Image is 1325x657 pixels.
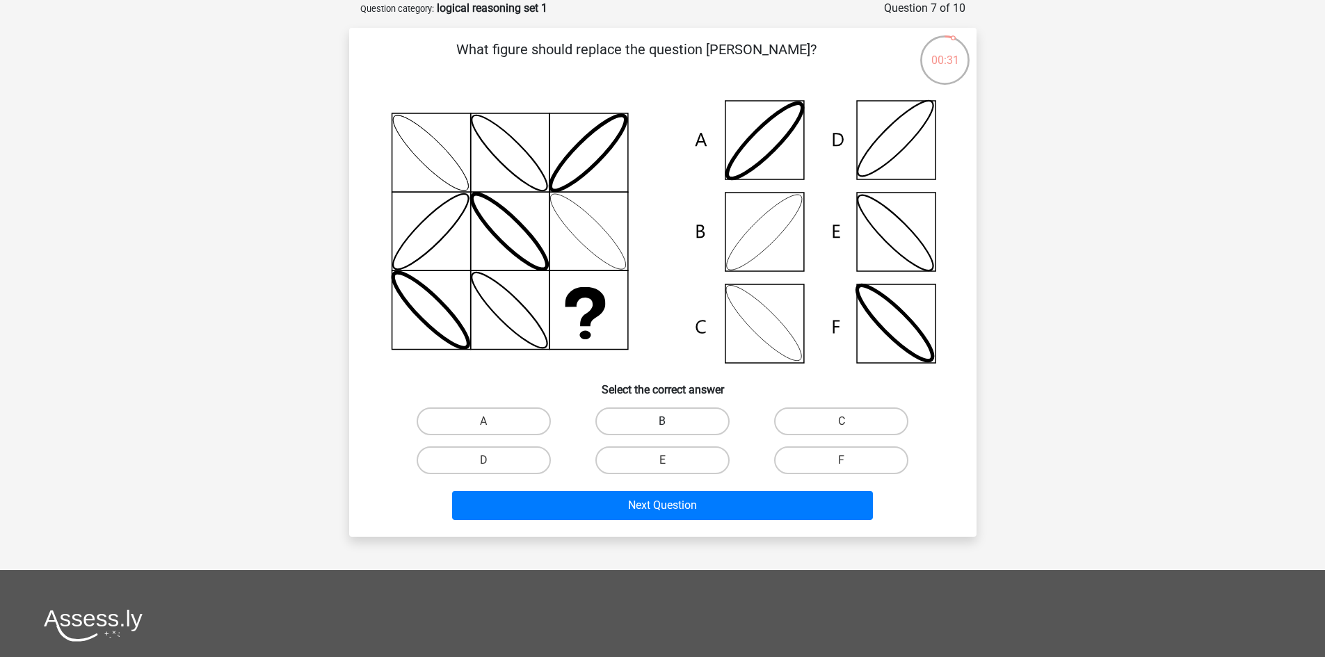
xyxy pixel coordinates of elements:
label: C [774,407,908,435]
label: A [417,407,551,435]
p: What figure should replace the question [PERSON_NAME]? [371,39,902,81]
label: F [774,446,908,474]
button: Next Question [452,491,873,520]
div: 00:31 [919,34,971,69]
small: Question category: [360,3,434,14]
img: Assessly logo [44,609,143,642]
label: B [595,407,730,435]
strong: logical reasoning set 1 [437,1,547,15]
label: D [417,446,551,474]
label: E [595,446,730,474]
h6: Select the correct answer [371,372,954,396]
